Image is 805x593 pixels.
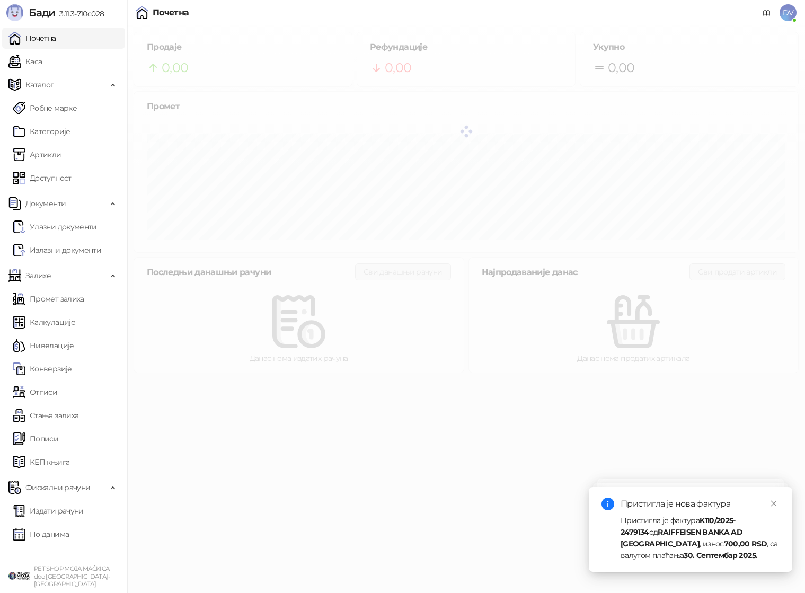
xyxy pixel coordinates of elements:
img: 64x64-companyLogo-9f44b8df-f022-41eb-b7d6-300ad218de09.png [8,565,30,587]
strong: 700,00 RSD [724,539,767,548]
strong: K110/2025-2479134 [621,516,736,537]
a: Калкулације [13,312,75,333]
span: Залихе [25,265,51,286]
a: Документација [758,4,775,21]
img: Logo [6,4,23,21]
a: Стање залиха [13,405,78,426]
small: PET SHOP MOJA MAČKICA doo [GEOGRAPHIC_DATA]-[GEOGRAPHIC_DATA] [34,565,110,588]
a: Конверзије [13,358,72,379]
a: Доступност [13,167,72,189]
a: Издати рачуни [13,500,84,521]
a: Каса [8,51,42,72]
a: Ulazni dokumentiУлазни документи [13,216,97,237]
a: Промет залиха [13,288,84,309]
a: Категорије [13,121,70,142]
span: 3.11.3-710c028 [55,9,104,19]
a: ArtikliАртикли [13,144,61,165]
div: Пристигла је нова фактура [621,498,780,510]
a: КЕП књига [13,452,69,473]
a: Отписи [13,382,57,403]
span: info-circle [601,498,614,510]
span: close [770,500,777,507]
a: По данима [13,524,69,545]
a: Почетна [8,28,56,49]
span: Документи [25,193,66,214]
a: Пописи [13,428,58,449]
div: Почетна [153,8,189,17]
span: Бади [29,6,55,19]
a: Излазни документи [13,240,101,261]
strong: RAIFFEISEN BANKA AD [GEOGRAPHIC_DATA] [621,527,742,548]
span: DV [780,4,797,21]
span: Фискални рачуни [25,477,90,498]
a: Робне марке [13,98,77,119]
strong: 30. Септембар 2025. [684,551,757,560]
a: Нивелације [13,335,74,356]
span: Каталог [25,74,54,95]
a: Close [768,498,780,509]
div: Пристигла је фактура од , износ , са валутом плаћања [621,515,780,561]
